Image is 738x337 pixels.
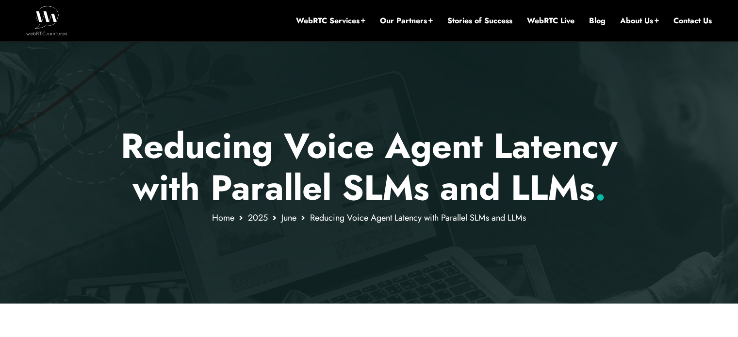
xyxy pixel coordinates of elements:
[380,16,433,26] a: Our Partners
[595,162,606,213] span: .
[212,211,234,224] a: Home
[527,16,574,26] a: WebRTC Live
[296,16,365,26] a: WebRTC Services
[26,6,67,35] img: WebRTC.ventures
[281,211,296,224] a: June
[310,211,526,224] span: Reducing Voice Agent Latency with Parallel SLMs and LLMs
[620,16,659,26] a: About Us
[85,125,653,209] p: Reducing Voice Agent Latency with Parallel SLMs and LLMs
[447,16,512,26] a: Stories of Success
[673,16,712,26] a: Contact Us
[248,211,268,224] a: 2025
[589,16,606,26] a: Blog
